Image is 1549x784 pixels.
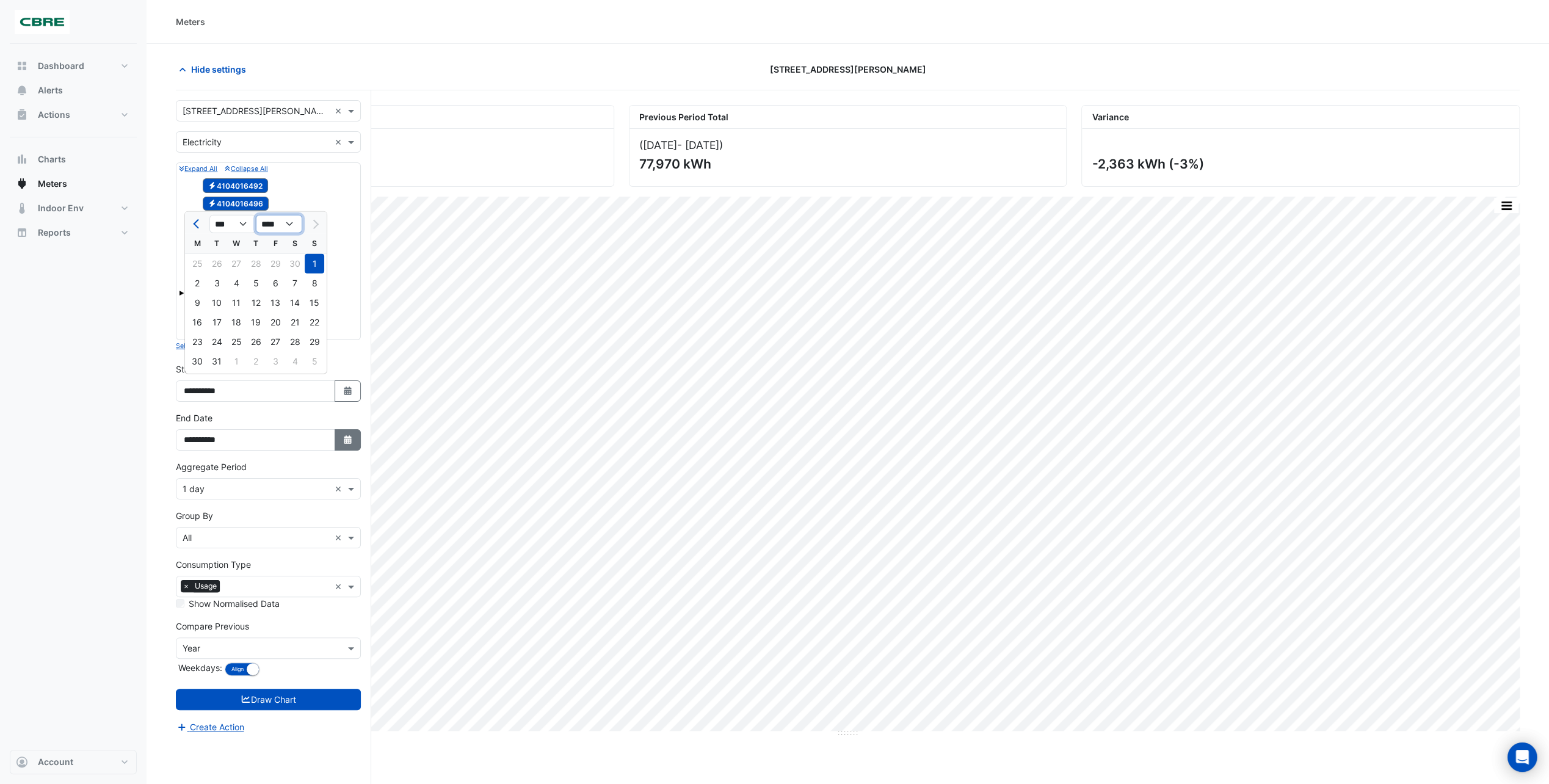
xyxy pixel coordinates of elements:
[246,274,266,293] div: 5
[207,234,227,253] div: T
[16,178,28,190] app-icon: Meters
[285,234,305,253] div: S
[227,293,246,313] div: 11
[305,274,324,293] div: Sunday, October 8, 2023
[305,313,324,332] div: Sunday, October 22, 2023
[179,165,217,173] small: Expand All
[266,313,285,332] div: 20
[285,274,305,293] div: Saturday, October 7, 2023
[207,293,227,313] div: 10
[246,313,266,332] div: 19
[207,313,227,332] div: 17
[256,215,302,233] select: Select year
[246,254,266,274] div: 28
[285,313,305,332] div: 21
[176,620,249,633] label: Compare Previous
[335,531,345,544] span: Clear
[227,274,246,293] div: Wednesday, October 4, 2023
[266,274,285,293] div: Friday, October 6, 2023
[16,202,28,214] app-icon: Indoor Env
[225,163,267,174] button: Collapse All
[176,689,361,710] button: Draw Chart
[639,139,1057,151] div: ([DATE] )
[227,293,246,313] div: Wednesday, October 11, 2023
[246,313,266,332] div: Thursday, October 19, 2023
[176,509,213,522] label: Group By
[285,254,305,274] div: 30
[38,227,71,239] span: Reports
[209,215,256,233] select: Select month
[305,332,324,352] div: Sunday, October 29, 2023
[10,54,137,78] button: Dashboard
[266,332,285,352] div: Friday, October 27, 2023
[227,332,246,352] div: Wednesday, October 25, 2023
[305,234,324,253] div: S
[1494,198,1518,213] button: More Options
[266,254,285,274] div: Friday, September 29, 2023
[227,274,246,293] div: 4
[305,254,324,274] div: Sunday, October 1, 2023
[191,63,246,76] span: Hide settings
[629,106,1067,129] div: Previous Period Total
[246,332,266,352] div: Thursday, October 26, 2023
[227,313,246,332] div: Wednesday, October 18, 2023
[10,196,137,220] button: Indoor Env
[225,165,267,173] small: Collapse All
[38,153,66,165] span: Charts
[16,109,28,121] app-icon: Actions
[15,10,70,34] img: Company Logo
[176,340,231,351] button: Select Reportable
[187,352,207,371] div: Monday, October 30, 2023
[266,332,285,352] div: 27
[208,181,217,190] fa-icon: Electricity
[16,60,28,72] app-icon: Dashboard
[10,147,137,172] button: Charts
[677,139,719,151] span: - [DATE]
[38,84,63,96] span: Alerts
[10,78,137,103] button: Alerts
[10,220,137,245] button: Reports
[305,254,324,274] div: 1
[207,352,227,371] div: 31
[187,352,207,371] div: 30
[176,363,217,376] label: Start Date
[285,332,305,352] div: 28
[176,460,247,473] label: Aggregate Period
[38,202,84,214] span: Indoor Env
[187,332,207,352] div: Monday, October 23, 2023
[176,59,254,80] button: Hide settings
[207,332,227,352] div: 24
[335,136,345,148] span: Clear
[187,332,207,352] div: 23
[246,332,266,352] div: 26
[266,293,285,313] div: 13
[181,580,192,592] span: ×
[207,293,227,313] div: Tuesday, October 10, 2023
[38,756,73,768] span: Account
[207,254,227,274] div: Tuesday, September 26, 2023
[227,332,246,352] div: 25
[227,234,246,253] div: W
[305,293,324,313] div: 15
[246,293,266,313] div: 12
[187,313,207,332] div: 16
[203,178,269,193] span: 4104016492
[305,313,324,332] div: 22
[285,293,305,313] div: Saturday, October 14, 2023
[343,386,354,396] fa-icon: Select Date
[10,172,137,196] button: Meters
[246,254,266,274] div: Thursday, September 28, 2023
[16,227,28,239] app-icon: Reports
[203,197,269,211] span: 4104016496
[176,15,205,28] div: Meters
[207,332,227,352] div: Tuesday, October 24, 2023
[187,254,207,274] div: 25
[186,139,604,151] div: ([DATE] )
[305,293,324,313] div: Sunday, October 15, 2023
[16,84,28,96] app-icon: Alerts
[266,293,285,313] div: Friday, October 13, 2023
[38,178,67,190] span: Meters
[285,293,305,313] div: 14
[1082,106,1519,129] div: Variance
[227,254,246,274] div: Wednesday, September 27, 2023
